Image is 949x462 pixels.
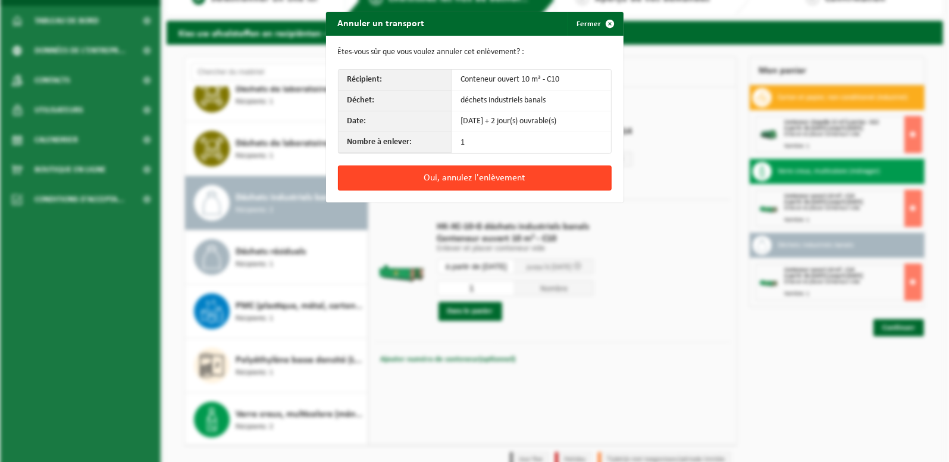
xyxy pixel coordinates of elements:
td: 1 [452,132,610,153]
button: Fermer [568,12,622,36]
h2: Annuler un transport [326,12,437,35]
td: [DATE] + 2 jour(s) ouvrable(s) [452,111,610,132]
th: Nombre à enlever: [339,132,452,153]
th: Date: [339,111,452,132]
button: Oui, annulez l'enlèvement [338,166,612,191]
th: Récipient: [339,70,452,90]
p: Êtes-vous sûr que vous voulez annuler cet enlèvement? : [338,48,612,57]
th: Déchet: [339,90,452,111]
td: Conteneur ouvert 10 m³ - C10 [452,70,610,90]
td: déchets industriels banals [452,90,610,111]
